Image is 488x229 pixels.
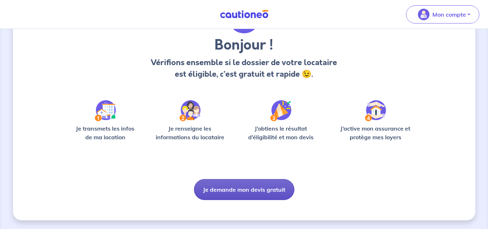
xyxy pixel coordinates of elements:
[95,100,116,121] img: /static/90a569abe86eec82015bcaae536bd8e6/Step-1.svg
[365,100,386,121] img: /static/bfff1cf634d835d9112899e6a3df1a5d/Step-4.svg
[149,37,339,54] h3: Bonjour !
[240,124,322,141] p: J’obtiens le résultat d’éligibilité et mon devis
[71,124,140,141] p: Je transmets les infos de ma location
[270,100,291,121] img: /static/f3e743aab9439237c3e2196e4328bba9/Step-3.svg
[151,124,229,141] p: Je renseigne les informations du locataire
[333,124,418,141] p: J’active mon assurance et protège mes loyers
[194,179,294,200] button: Je demande mon devis gratuit
[149,57,339,80] p: Vérifions ensemble si le dossier de votre locataire est éligible, c’est gratuit et rapide 😉.
[180,100,200,121] img: /static/c0a346edaed446bb123850d2d04ad552/Step-2.svg
[217,10,271,19] img: Cautioneo
[432,10,466,19] p: Mon compte
[418,9,429,20] img: illu_account_valid_menu.svg
[406,5,479,24] button: illu_account_valid_menu.svgMon compte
